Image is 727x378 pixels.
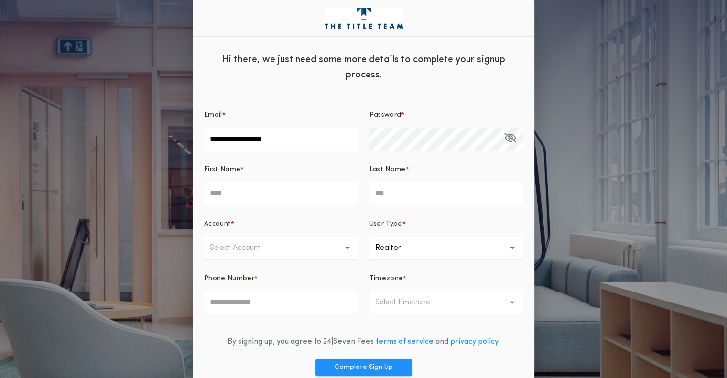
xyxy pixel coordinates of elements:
button: Realtor [369,237,523,259]
p: First Name [204,165,240,174]
input: Phone Number* [204,291,358,314]
p: Account [204,219,231,229]
p: Realtor [375,242,416,254]
p: User Type [369,219,402,229]
img: logo [325,8,403,29]
div: Hi there, we just need some more details to complete your signup process. [193,44,534,87]
input: Email* [204,128,358,151]
p: Email [204,110,222,120]
a: privacy policy. [450,338,500,346]
input: Password* [369,128,523,151]
p: Timezone [369,274,403,283]
button: Select Account [204,237,358,259]
p: Phone Number [204,274,254,283]
p: Select timezone [375,297,445,308]
button: Complete Sign Up [315,359,412,376]
button: Select timezone [369,291,523,314]
input: First Name* [204,182,358,205]
input: Last Name* [369,182,523,205]
p: Select Account [210,242,276,254]
button: Password* [504,128,516,151]
p: Last Name [369,165,406,174]
a: terms of service [376,338,434,346]
div: By signing up, you agree to 24|Seven Fees and [228,336,500,347]
p: Password [369,110,401,120]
